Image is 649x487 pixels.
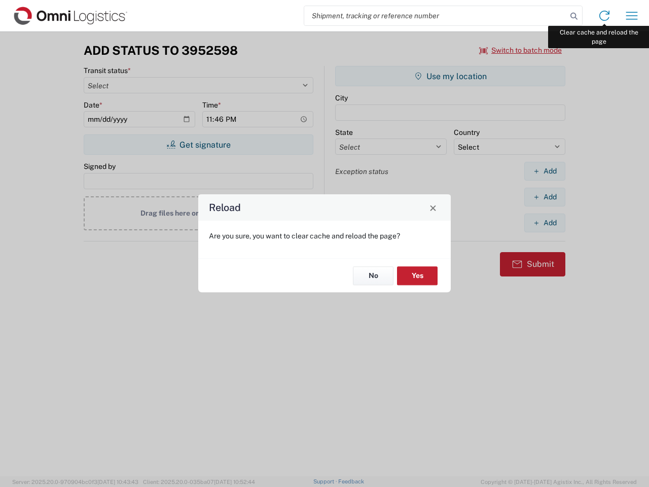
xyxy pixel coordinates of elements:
p: Are you sure, you want to clear cache and reload the page? [209,231,440,240]
input: Shipment, tracking or reference number [304,6,567,25]
button: No [353,266,393,285]
h4: Reload [209,200,241,215]
button: Close [426,200,440,215]
button: Yes [397,266,438,285]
